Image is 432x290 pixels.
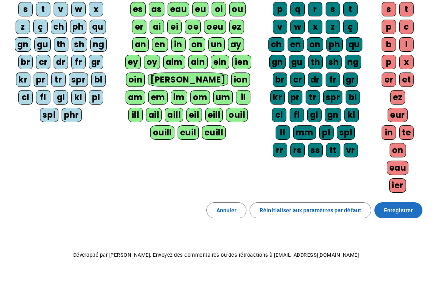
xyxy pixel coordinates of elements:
div: kr [16,72,30,87]
div: gr [89,55,103,69]
div: gu [289,55,305,69]
div: er [132,20,146,34]
div: ey [125,55,141,69]
div: ion [231,72,250,87]
div: eill [205,108,223,122]
div: w [290,20,305,34]
div: ç [33,20,48,34]
div: il [236,90,250,105]
div: b [382,37,396,52]
div: ch [51,20,67,34]
div: kl [71,90,86,105]
span: Annuler [216,205,237,215]
div: ail [146,108,162,122]
div: ouill [150,125,174,140]
div: am [126,90,145,105]
div: spl [40,108,58,122]
div: cr [36,55,50,69]
div: p [382,20,396,34]
div: te [399,125,414,140]
div: c [399,20,414,34]
div: spr [323,90,343,105]
div: et [399,72,414,87]
div: gl [307,108,322,122]
div: ei [167,20,182,34]
div: r [308,2,322,16]
div: en [288,37,304,52]
div: ai [150,20,164,34]
div: tr [51,72,66,87]
button: Réinitialiser aux paramètres par défaut [250,202,371,218]
div: aill [165,108,183,122]
div: on [390,143,406,157]
div: ll [276,125,290,140]
div: qu [90,20,106,34]
div: kl [344,108,359,122]
div: pl [89,90,103,105]
div: sh [72,37,87,52]
div: er [382,72,396,87]
div: ier [389,178,406,193]
div: dr [54,55,68,69]
p: Développé par [PERSON_NAME]. Envoyez des commentaires ou des rétroactions à [EMAIL_ADDRESS][DOMAI... [6,250,426,260]
div: bl [91,72,106,87]
div: br [18,55,33,69]
div: z [326,20,340,34]
div: qu [346,37,362,52]
div: s [18,2,33,16]
div: pr [288,90,302,105]
div: eu [192,2,208,16]
div: z [16,20,30,34]
div: cl [272,108,286,122]
div: es [130,2,146,16]
div: gr [343,72,358,87]
div: ng [345,55,361,69]
div: v [54,2,68,16]
div: fr [326,72,340,87]
div: gl [54,90,68,105]
div: ay [228,37,244,52]
div: s [326,2,340,16]
div: x [89,2,103,16]
div: br [273,72,287,87]
div: eau [168,2,190,16]
div: q [290,2,305,16]
div: gu [34,37,51,52]
div: fl [36,90,50,105]
div: pr [34,72,48,87]
div: tr [306,90,320,105]
div: ss [308,143,323,157]
div: rr [273,143,287,157]
div: in [171,37,186,52]
div: kr [270,90,285,105]
div: s [382,2,396,16]
div: ph [70,20,86,34]
div: phr [62,108,82,122]
div: ng [90,37,107,52]
div: oin [126,72,145,87]
div: em [148,90,168,105]
div: eau [387,161,409,175]
div: tt [326,143,340,157]
div: fr [71,55,86,69]
div: t [399,2,414,16]
div: um [213,90,233,105]
div: dr [308,72,322,87]
div: fl [290,108,304,122]
span: Réinitialiser aux paramètres par défaut [260,205,361,215]
div: oeu [204,20,226,34]
div: x [399,55,414,69]
button: Enregistrer [374,202,422,218]
div: w [71,2,86,16]
div: ez [229,20,244,34]
div: ill [128,108,143,122]
div: ein [211,55,230,69]
div: on [189,37,205,52]
div: on [307,37,323,52]
div: th [308,55,323,69]
div: ouil [226,108,248,122]
div: in [382,125,396,140]
button: Annuler [206,202,247,218]
div: x [308,20,322,34]
div: gn [325,108,341,122]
